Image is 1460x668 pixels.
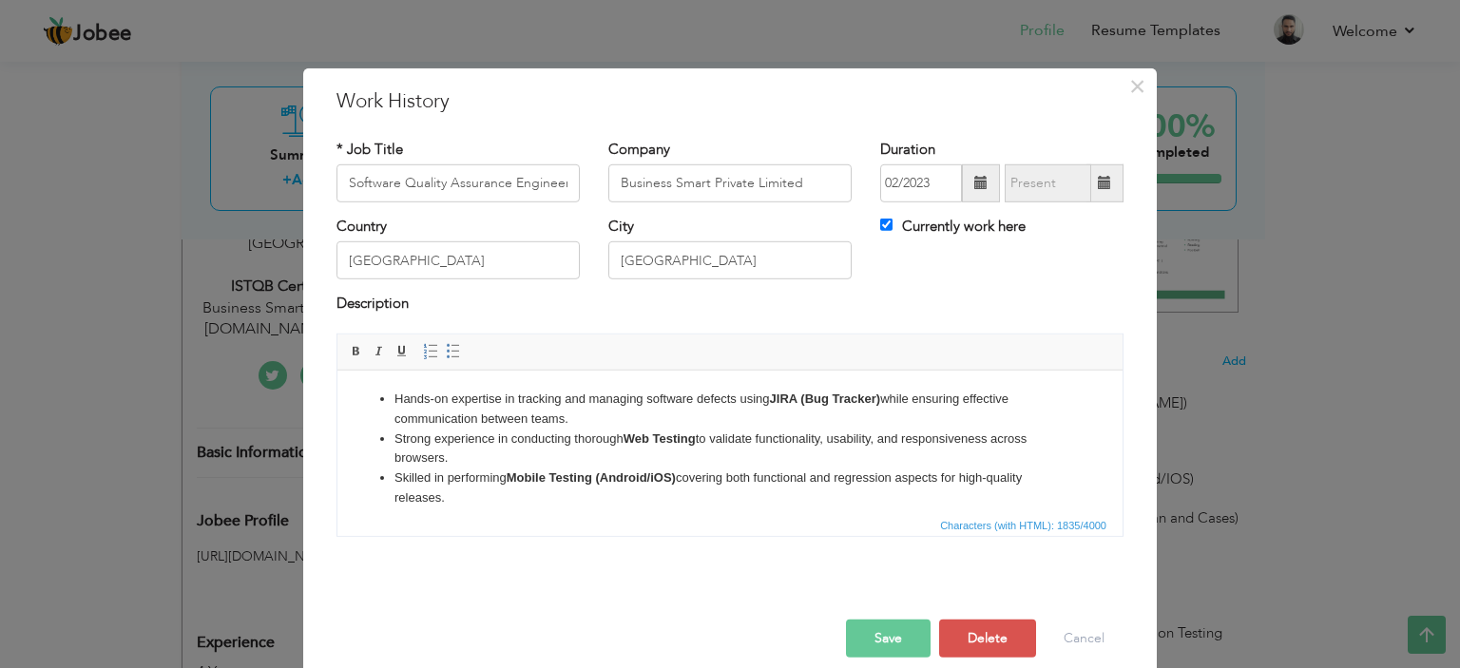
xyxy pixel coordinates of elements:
iframe: Rich Text Editor, workEditor [337,371,1123,513]
a: Underline [392,341,413,362]
a: Bold [346,341,367,362]
label: Company [608,139,670,159]
span: Characters (with HTML): 1835/4000 [936,517,1110,534]
button: Close [1122,70,1152,101]
input: Currently work here [880,219,893,231]
button: Save [846,620,931,658]
a: Italic [369,341,390,362]
label: * Job Title [336,139,403,159]
button: Cancel [1045,620,1124,658]
label: Currently work here [880,217,1026,237]
h3: Work History [336,86,1124,115]
label: Description [336,294,409,314]
div: Statistics [936,517,1112,534]
input: From [880,164,962,202]
strong: Documentation (Test Plan and Cases) [315,140,535,154]
a: Insert/Remove Bulleted List [443,341,464,362]
button: Delete [939,620,1036,658]
label: Country [336,217,387,237]
span: × [1129,68,1145,103]
label: Duration [880,139,935,159]
a: Insert/Remove Numbered List [420,341,441,362]
label: City [608,217,634,237]
li: Proficient in preparing and maintaining detailed to support testing processes and compliance. [57,138,728,178]
input: Present [1005,164,1091,202]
